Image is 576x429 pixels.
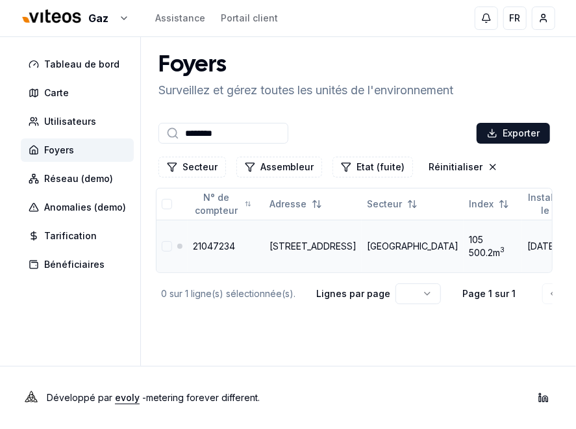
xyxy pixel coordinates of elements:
[44,144,74,157] span: Foyers
[21,387,42,408] img: Evoly Logo
[477,123,550,144] button: Exporter
[21,1,83,32] img: Viteos - Gaz Logo
[21,196,139,219] a: Anomalies (demo)
[21,81,139,105] a: Carte
[367,198,402,211] span: Secteur
[21,5,129,32] button: Gaz
[21,138,139,162] a: Foyers
[221,12,278,25] a: Portail client
[21,167,139,190] a: Réseau (demo)
[269,198,307,211] span: Adresse
[161,287,295,300] div: 0 sur 1 ligne(s) sélectionnée(s).
[469,198,494,211] span: Index
[21,253,139,276] a: Bénéficiaires
[461,194,517,214] button: Not sorted. Click to sort ascending.
[236,157,322,177] button: Filtrer les lignes
[47,389,260,407] p: Développé par - metering forever different .
[44,229,97,242] span: Tarification
[193,240,235,252] a: 21047234
[88,10,108,26] span: Gaz
[423,157,503,177] button: Réinitialiser les filtres
[158,157,226,177] button: Filtrer les lignes
[115,392,140,403] a: evoly
[510,12,521,25] span: FR
[362,220,464,272] td: [GEOGRAPHIC_DATA]
[332,157,413,177] button: Filtrer les lignes
[457,287,521,300] div: Page 1 sur 1
[21,53,139,76] a: Tableau de bord
[155,12,205,25] a: Assistance
[21,224,139,248] a: Tarification
[21,110,139,133] a: Utilisateurs
[44,58,119,71] span: Tableau de bord
[359,194,425,214] button: Not sorted. Click to sort ascending.
[162,241,172,252] button: Sélectionner la ligne
[469,233,517,259] div: 105 500.2 m
[316,287,390,300] p: Lignes par page
[503,6,527,30] button: FR
[262,194,330,214] button: Not sorted. Click to sort ascending.
[158,53,453,79] h1: Foyers
[162,199,172,209] button: Tout sélectionner
[158,81,453,99] p: Surveillez et gérez toutes les unités de l'environnement
[44,258,105,271] span: Bénéficiaires
[500,246,505,254] sup: 3
[193,191,240,217] span: N° de compteur
[185,194,259,214] button: Not sorted. Click to sort ascending.
[44,115,96,128] span: Utilisateurs
[44,201,126,214] span: Anomalies (demo)
[44,86,69,99] span: Carte
[527,191,563,217] span: Installé le
[44,172,113,185] span: Réseau (demo)
[269,240,357,252] a: [STREET_ADDRESS]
